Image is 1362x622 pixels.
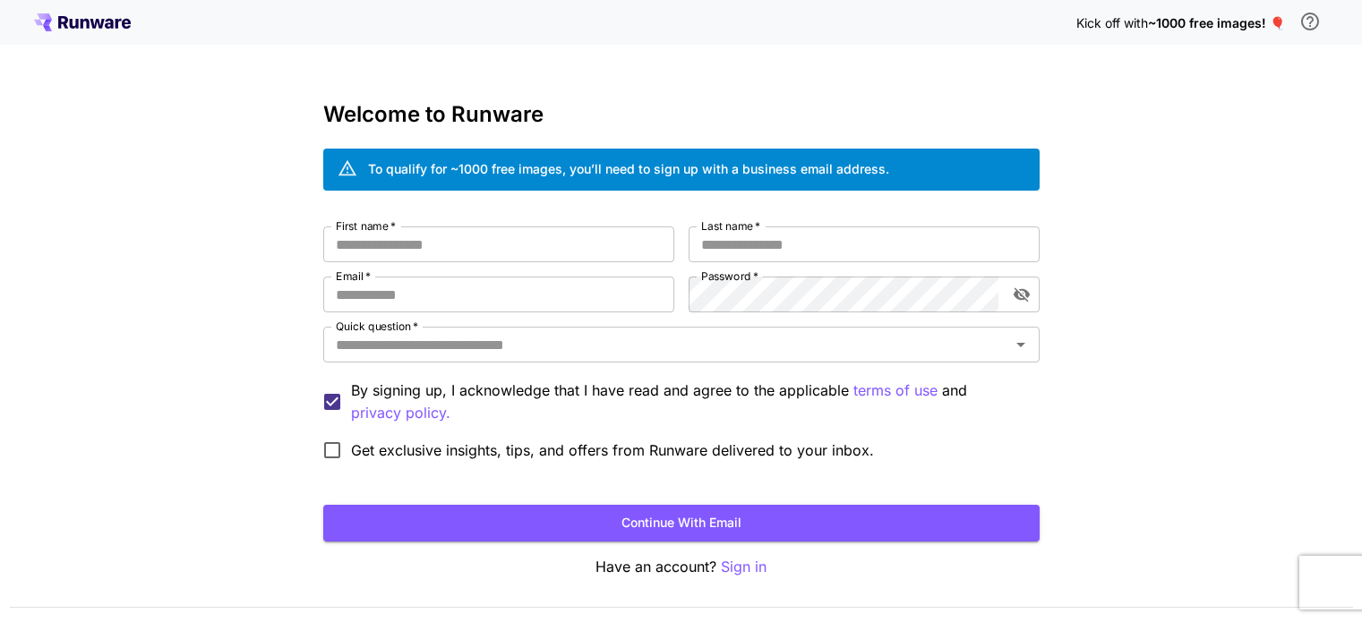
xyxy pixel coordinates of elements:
[1292,4,1328,39] button: In order to qualify for free credit, you need to sign up with a business email address and click ...
[323,102,1040,127] h3: Welcome to Runware
[336,218,396,234] label: First name
[351,402,450,424] p: privacy policy.
[336,319,418,334] label: Quick question
[351,379,1025,424] p: By signing up, I acknowledge that I have read and agree to the applicable and
[1076,15,1148,30] span: Kick off with
[701,268,758,284] label: Password
[1006,278,1038,311] button: toggle password visibility
[336,268,371,284] label: Email
[701,218,760,234] label: Last name
[853,379,938,402] p: terms of use
[721,556,767,578] button: Sign in
[351,402,450,424] button: By signing up, I acknowledge that I have read and agree to the applicable terms of use and
[351,439,874,461] span: Get exclusive insights, tips, and offers from Runware delivered to your inbox.
[368,159,889,178] div: To qualify for ~1000 free images, you’ll need to sign up with a business email address.
[853,379,938,402] button: By signing up, I acknowledge that I have read and agree to the applicable and privacy policy.
[323,505,1040,541] button: Continue with email
[1148,15,1285,30] span: ~1000 free images! 🎈
[323,556,1040,578] p: Have an account?
[1008,332,1033,357] button: Open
